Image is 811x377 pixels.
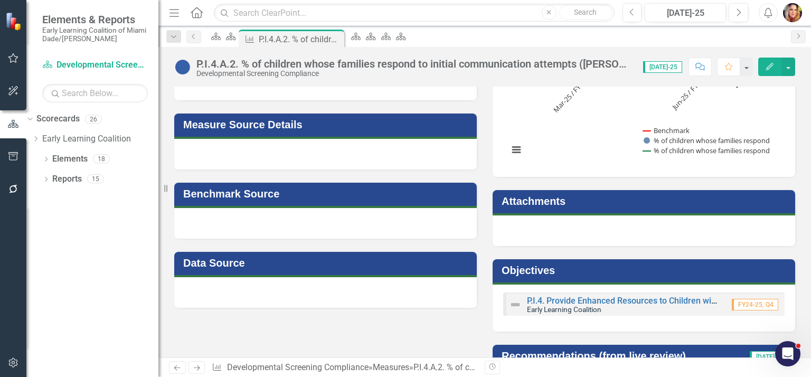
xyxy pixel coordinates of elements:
h3: Objectives [502,265,790,276]
div: P.I.4.A.2. % of children whose families respond to initial communication attempts ([PERSON_NAME]) [259,33,342,46]
a: P.I.4. Provide Enhanced Resources to Children with Special Needs [527,296,775,306]
svg: Interactive chart [503,8,780,166]
h3: Attachments [502,195,790,207]
img: Not Defined [509,298,522,311]
span: Search [574,8,597,16]
small: Early Learning Coalition [527,305,601,314]
a: Developmental Screening Compliance [42,59,148,71]
div: P.I.4.A.2. % of children whose families respond to initial communication attempts ([PERSON_NAME]) [413,362,785,372]
small: Early Learning Coalition of Miami Dade/[PERSON_NAME] [42,26,148,43]
iframe: Intercom live chat [775,341,800,366]
input: Search ClearPoint... [214,4,614,22]
span: [DATE]-25 [643,61,682,73]
a: Scorecards [36,113,80,125]
span: [DATE]-25 [750,351,789,363]
text: Mar-25 / FY 24/25-Q3 [551,61,604,114]
a: Measures [373,362,409,372]
div: % of Children with Concerns Whose Families Respond to Initial Communication Attempts (Monroe). Hi... [503,8,785,166]
span: Elements & Reports [42,13,148,26]
span: Administrative Rule [196,78,269,88]
div: Developmental Screening Compliance [196,70,633,78]
div: » » [212,362,477,374]
button: Show Benchmark [643,126,690,135]
h3: Measure Source Details [183,119,471,130]
img: Laurie Dunn [783,3,802,22]
button: Show % of children whose families respond [643,146,771,155]
button: Search [559,5,612,20]
span: FY24-25, Q4 [732,299,778,310]
button: Show % of children whose families respond [644,136,771,145]
img: ClearPoint Strategy [5,12,24,31]
button: View chart menu, % of Children with Concerns Whose Families Respond to Initial Communication Atte... [509,143,524,157]
img: No Information [174,59,191,76]
div: 26 [85,115,102,124]
button: [DATE]-25 [645,3,726,22]
h3: Benchmark Source [183,188,471,200]
h3: Recommendations (from live review) [502,350,738,362]
a: Early Learning Coalition [42,133,158,145]
div: 18 [93,155,110,164]
text: Jun-25 / FY24/25-Q4 [669,61,721,112]
div: 15 [87,175,104,184]
h3: Data Source [183,257,471,269]
a: Reports [52,173,82,185]
div: P.I.4.A.2. % of children whose families respond to initial communication attempts ([PERSON_NAME]) [196,58,633,70]
div: [DATE]-25 [648,7,722,20]
a: Developmental Screening Compliance [227,362,369,372]
input: Search Below... [42,84,148,102]
a: Elements [52,153,88,165]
